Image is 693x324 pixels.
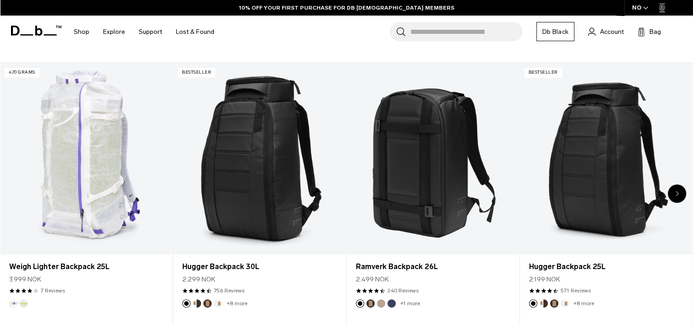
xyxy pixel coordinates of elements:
[9,275,41,284] span: 3.999 NOK
[387,286,419,295] a: 240 reviews
[9,299,17,308] button: Aurora
[366,299,375,308] button: Espresso
[356,261,510,272] a: Ramverk Backpack 26L
[214,286,245,295] a: 756 reviews
[400,300,420,307] a: +1 more
[387,299,396,308] button: Blue Hour
[561,299,569,308] button: Oatmilk
[173,63,345,254] a: Hugger Backpack 30L
[356,299,364,308] button: Black Out
[561,286,591,295] a: 571 reviews
[139,16,162,48] a: Support
[536,22,574,41] a: Db Black
[203,299,212,308] button: Espresso
[550,299,558,308] button: Espresso
[524,68,562,77] p: Bestseller
[668,184,686,203] div: Next slide
[588,26,624,37] a: Account
[182,261,336,272] a: Hugger Backpack 30L
[9,261,163,272] a: Weigh Lighter Backpack 25L
[573,300,594,307] a: +8 more
[600,27,624,37] span: Account
[41,286,65,295] a: 7 reviews
[193,299,201,308] button: Cappuccino
[529,299,537,308] button: Black Out
[529,261,683,272] a: Hugger Backpack 25L
[638,26,661,37] button: Bag
[178,68,215,77] p: Bestseller
[5,68,39,77] p: 470 grams
[529,275,560,284] span: 2.199 NOK
[176,16,214,48] a: Lost & Found
[649,27,661,37] span: Bag
[103,16,125,48] a: Explore
[227,300,247,307] a: +8 more
[540,299,548,308] button: Cappuccino
[20,299,28,308] button: Diffusion
[74,16,89,48] a: Shop
[377,299,385,308] button: Fogbow Beige
[182,299,191,308] button: Black Out
[347,63,519,254] a: Ramverk Backpack 26L
[356,275,389,284] span: 2.499 NOK
[67,16,221,48] nav: Main Navigation
[239,4,454,12] a: 10% OFF YOUR FIRST PURCHASE FOR DB [DEMOGRAPHIC_DATA] MEMBERS
[214,299,222,308] button: Oatmilk
[520,63,692,254] a: Hugger Backpack 25L
[182,275,215,284] span: 2.299 NOK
